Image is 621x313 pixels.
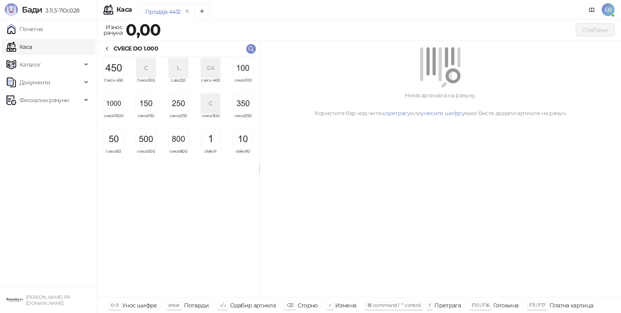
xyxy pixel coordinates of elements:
div: Сторно [298,300,318,311]
a: унесите шифру [421,109,465,117]
div: Потврди [184,300,209,311]
span: Документи [19,74,50,90]
span: cvece300 [198,114,224,126]
div: C4 [201,58,220,78]
span: F11 / F17 [529,302,545,308]
span: enter [168,302,180,308]
span: f [429,302,430,308]
strong: 0,00 [126,20,161,40]
span: Cvece 450 [101,78,127,90]
div: Измена [335,300,356,311]
img: Slika [233,129,253,149]
img: 64x64-companyLogo-0e2e8aaa-0bd2-431b-8613-6e3c65811325.png [6,292,23,308]
span: cvece 400 [198,78,224,90]
button: Плаћање [576,23,615,36]
span: cvece250 [165,114,191,126]
span: cvece1000 [101,114,127,126]
div: Износ рачуна [102,22,124,38]
span: cvece500 [133,149,159,162]
img: Slika [169,94,188,113]
div: Готовина [493,300,518,311]
a: Каса [6,39,32,55]
div: CVECE DO 1.000 [114,44,158,53]
span: 3.11.3-710c028 [42,7,79,14]
div: Платна картица [549,300,594,311]
div: Одабир артикла [230,300,276,311]
div: Каса [116,6,132,13]
span: Lala220 [165,78,191,90]
small: [PERSON_NAME] PR [DOMAIN_NAME] [26,294,70,306]
span: Каталог [19,57,41,73]
a: претрагу [384,109,410,117]
span: dekor1 [198,149,224,162]
div: Претрага [434,300,461,311]
div: grid [97,57,259,297]
div: Унос шифре [122,300,157,311]
span: Бади [22,5,42,15]
img: Slika [104,94,123,113]
span: + [329,302,331,308]
img: Slika [201,129,220,149]
img: Slika [136,94,156,113]
span: 0-9 [111,302,118,308]
span: ⌫ [287,302,293,308]
span: cvece350 [230,114,256,126]
span: Cvece550 [133,78,159,90]
span: EB [602,3,615,16]
span: Фискални рачуни [19,92,69,108]
span: cvece50 [101,149,127,162]
span: dekor10 [230,149,256,162]
img: Slika [233,94,253,113]
div: C [136,58,156,78]
img: Slika [136,129,156,149]
a: Документација [585,3,598,16]
a: Почетна [6,21,43,37]
div: L [169,58,188,78]
img: Slika [104,58,123,78]
span: ↑/↓ [220,302,226,308]
img: Slika [169,129,188,149]
img: Slika [104,129,123,149]
div: Продаја 4412 [145,7,180,16]
span: cvece100 [230,78,256,90]
img: Slika [233,58,253,78]
div: C [201,94,220,113]
button: Add tab [194,3,210,19]
div: Нема артикала на рачуну. Користите бар код читач, или како бисте додали артикле на рачун. [269,91,611,118]
span: cvece150 [133,114,159,126]
span: cvece800 [165,149,191,162]
span: ⌘ command / ⌃ control [367,302,421,308]
img: Logo [5,3,18,16]
button: remove [182,8,192,15]
span: F10 / F16 [472,302,489,308]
